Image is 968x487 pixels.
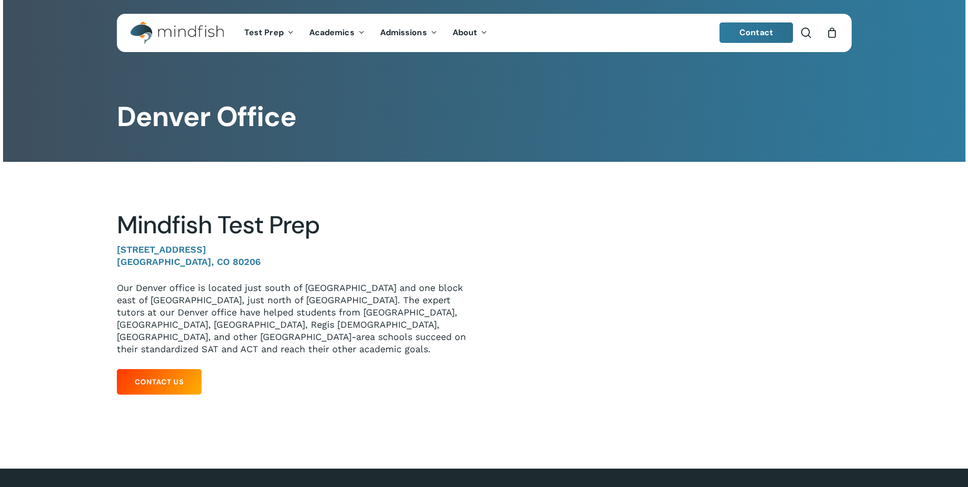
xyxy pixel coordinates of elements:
span: Contact [739,27,773,38]
a: Contact Us [117,369,202,395]
a: About [445,29,495,37]
h1: Denver Office [117,101,851,133]
strong: [STREET_ADDRESS] [117,244,206,255]
h2: Mindfish Test Prep [117,210,469,240]
p: Our Denver office is located just south of [GEOGRAPHIC_DATA] and one block east of [GEOGRAPHIC_DA... [117,282,469,355]
span: Admissions [380,27,427,38]
nav: Main Menu [237,14,495,52]
a: Admissions [373,29,445,37]
header: Main Menu [117,14,852,52]
a: Contact [719,22,793,43]
a: Academics [302,29,373,37]
span: Academics [309,27,355,38]
span: About [453,27,478,38]
span: Test Prep [244,27,284,38]
a: Test Prep [237,29,302,37]
span: Contact Us [135,377,184,387]
strong: [GEOGRAPHIC_DATA], CO 80206 [117,256,261,267]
